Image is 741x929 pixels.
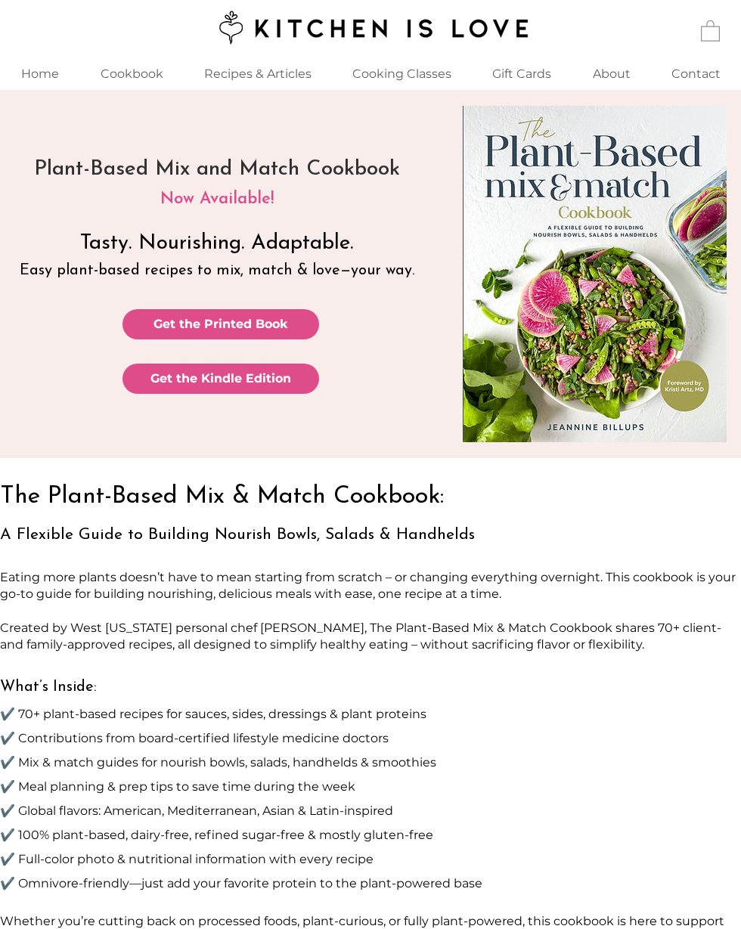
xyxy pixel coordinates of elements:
[197,57,319,90] p: Recipes & Articles
[153,316,288,333] span: Get the Printed Book
[20,263,414,278] span: Easy plant-based recipes to mix, match & love—your way.
[80,233,353,254] span: Tasty. Nourishing. Adaptable.​
[80,57,183,90] a: Cookbook
[183,57,332,90] a: Recipes & Articles
[585,57,638,90] p: About
[93,57,171,90] p: Cookbook
[471,57,572,90] a: Gift Cards
[122,309,319,339] a: Get the Printed Book
[572,57,651,90] a: About
[485,57,559,90] p: Gift Cards
[664,57,728,90] p: Contact
[332,57,471,90] div: Cooking Classes
[150,370,291,387] span: Get the Kindle Edition
[209,8,532,46] img: Kitchen is Love logo
[14,57,67,90] p: Home
[463,106,727,442] img: plant-based-mix-match-cookbook-cover-web.jpg
[122,364,319,394] a: Get the Kindle Edition
[160,190,274,208] span: Now Available!
[34,159,400,180] span: Plant-Based Mix and Match Cookbook
[345,57,459,90] p: Cooking Classes
[651,57,741,90] a: Contact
